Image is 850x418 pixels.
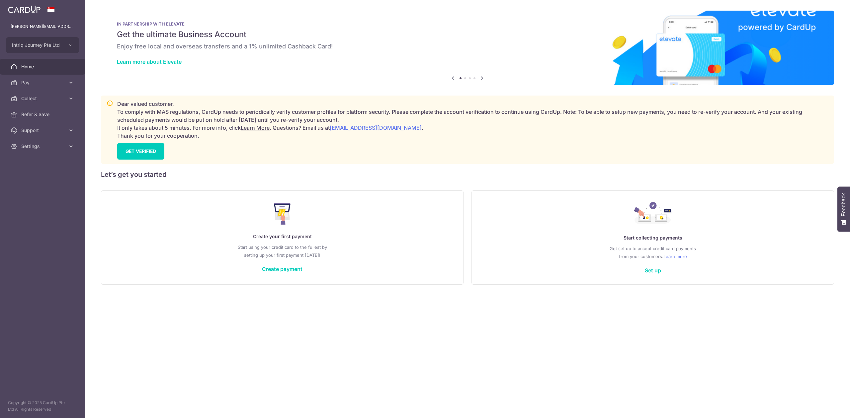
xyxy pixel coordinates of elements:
span: Home [21,63,65,70]
a: [EMAIL_ADDRESS][DOMAIN_NAME] [330,124,422,131]
h5: Get the ultimate Business Account [117,29,818,40]
a: GET VERIFIED [117,143,164,160]
img: Renovation banner [101,11,834,85]
p: Get set up to accept credit card payments from your customers. [485,244,820,260]
span: Support [21,127,65,134]
a: Learn More [241,124,270,131]
span: Settings [21,143,65,150]
p: Start collecting payments [485,234,820,242]
span: Intriq Journey Pte Ltd [12,42,61,48]
p: Create your first payment [115,233,450,241]
span: Feedback [841,193,847,216]
img: Make Payment [274,203,291,225]
button: Intriq Journey Pte Ltd [6,37,79,53]
img: Collect Payment [634,202,672,226]
a: Learn more [663,252,687,260]
h5: Let’s get you started [101,169,834,180]
button: Feedback - Show survey [837,186,850,232]
p: [PERSON_NAME][EMAIL_ADDRESS][DOMAIN_NAME] [11,23,74,30]
p: Start using your credit card to the fullest by setting up your first payment [DATE]! [115,243,450,259]
a: Learn more about Elevate [117,58,182,65]
p: IN PARTNERSHIP WITH ELEVATE [117,21,818,27]
h6: Enjoy free local and overseas transfers and a 1% unlimited Cashback Card! [117,42,818,50]
span: Refer & Save [21,111,65,118]
a: Set up [645,267,661,274]
a: Create payment [262,266,302,272]
span: Pay [21,79,65,86]
p: Dear valued customer, To comply with MAS regulations, CardUp needs to periodically verify custome... [117,100,828,140]
span: Collect [21,95,65,102]
img: CardUp [8,5,41,13]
